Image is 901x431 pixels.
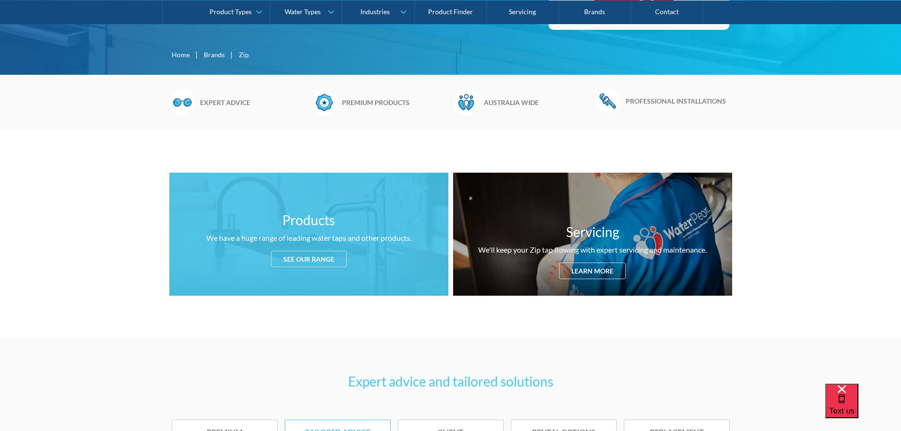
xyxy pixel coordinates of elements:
[206,232,411,244] div: We have a huge range of leading water taps and other products.
[169,89,195,115] img: Glasses
[271,251,347,267] div: See our range
[169,173,448,296] a: ProductsWe have a huge range of leading water taps and other products.See our range
[285,8,321,16] div: Water Types
[484,97,590,107] h6: Australia wide
[626,96,732,106] h6: Professional installations
[172,371,730,391] h3: Expert advice and tailored solutions
[825,384,901,431] iframe: podium webchat widget bubble
[172,50,190,60] a: Home
[360,8,390,16] div: Industries
[200,97,306,107] h6: Expert advice
[342,97,448,107] h6: Premium products
[453,173,732,296] a: ServicingWe'll keep your Zip tap flowing with expert servicing and maintenance.Learn more
[204,50,225,60] a: Brands
[282,210,335,230] h3: Products
[566,222,619,242] h3: Servicing
[453,89,479,115] img: Waterpeople Symbol
[311,89,337,115] img: Badge
[194,49,199,60] div: |
[229,49,234,60] div: |
[239,50,249,60] div: Zip
[478,244,707,255] div: We'll keep your Zip tap flowing with expert servicing and maintenance.
[559,263,626,279] div: Learn more
[210,8,252,16] div: Product Types
[595,89,621,113] img: Wrench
